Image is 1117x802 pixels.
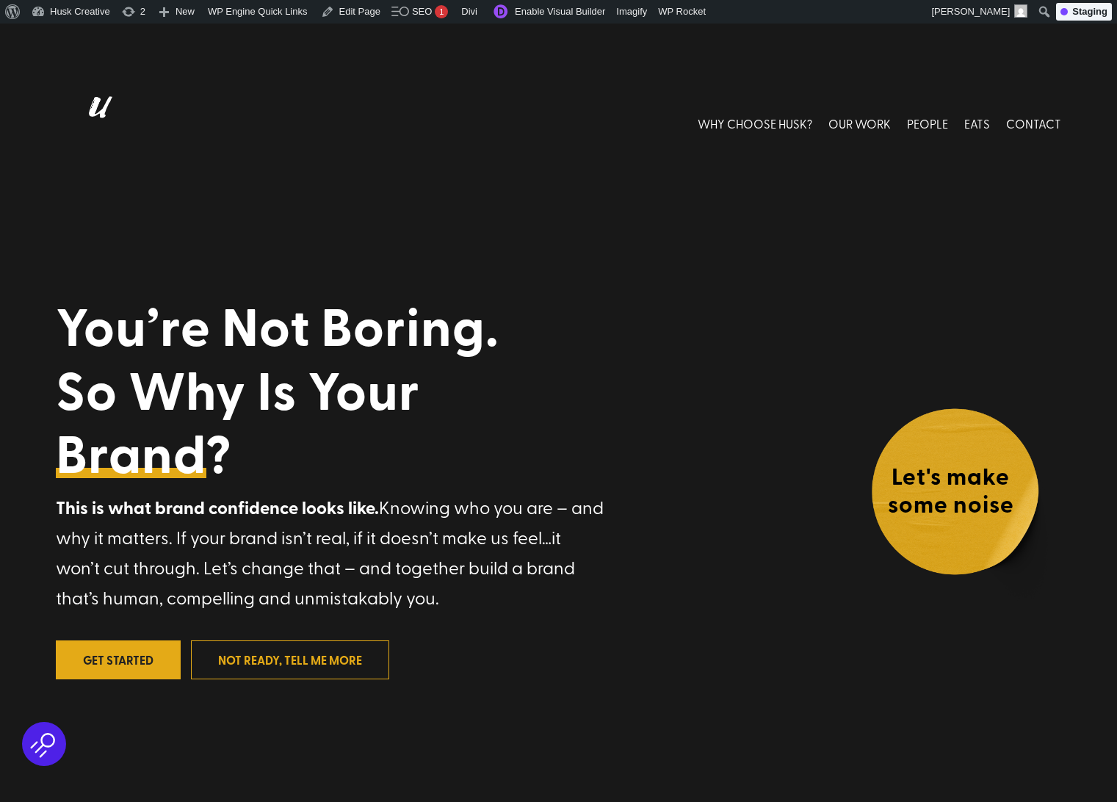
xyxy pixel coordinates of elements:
p: Knowing who you are – and why it matters. If your brand isn’t real, if it doesn’t make us feel…it... [56,492,607,613]
a: Brand [56,421,206,484]
a: Get Started [56,640,181,679]
a: EATS [964,90,990,156]
a: OUR WORK [828,90,891,156]
h1: You’re Not Boring. So Why Is Your ? [56,294,637,491]
a: WHY CHOOSE HUSK? [698,90,812,156]
a: not ready, tell me more [191,640,389,679]
span: [PERSON_NAME] [931,6,1010,17]
strong: This is what brand confidence looks like. [56,494,379,520]
a: CONTACT [1006,90,1061,156]
img: Husk logo [56,90,137,156]
div: Staging [1056,3,1112,21]
div: 1 [435,5,448,18]
h4: Let's make some noise [870,461,1032,525]
a: PEOPLE [907,90,948,156]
